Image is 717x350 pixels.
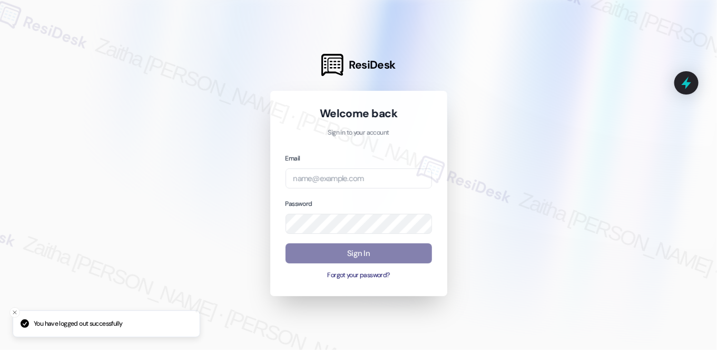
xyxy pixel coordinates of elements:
span: ResiDesk [349,58,396,72]
h1: Welcome back [286,106,432,121]
input: name@example.com [286,168,432,189]
p: You have logged out successfully [34,319,122,329]
img: ResiDesk Logo [321,54,343,76]
label: Email [286,154,300,163]
p: Sign in to your account [286,128,432,138]
button: Sign In [286,243,432,264]
label: Password [286,200,312,208]
button: Close toast [9,307,20,318]
button: Forgot your password? [286,271,432,280]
